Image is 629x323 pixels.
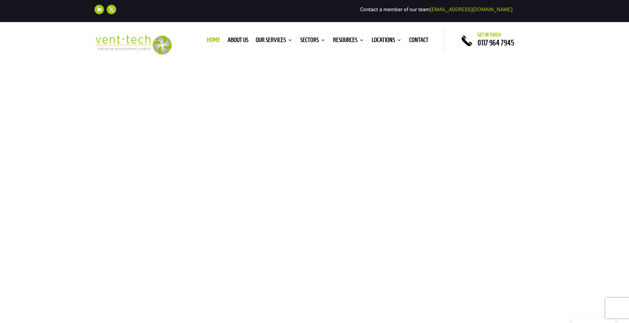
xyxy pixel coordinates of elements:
[478,32,501,38] span: Get in touch
[333,38,364,45] a: Resources
[228,38,248,45] a: About us
[360,6,512,13] span: Contact a member of our team
[95,5,104,14] a: Follow on LinkedIn
[372,38,402,45] a: Locations
[300,38,326,45] a: Sectors
[95,35,172,55] img: 2023-09-27T08_35_16.549ZVENT-TECH---Clear-background
[107,5,116,14] a: Follow on X
[409,38,428,45] a: Contact
[478,39,514,47] a: 0117 964 7945
[207,38,220,45] a: Home
[256,38,293,45] a: Our Services
[430,6,512,13] a: [EMAIL_ADDRESS][DOMAIN_NAME]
